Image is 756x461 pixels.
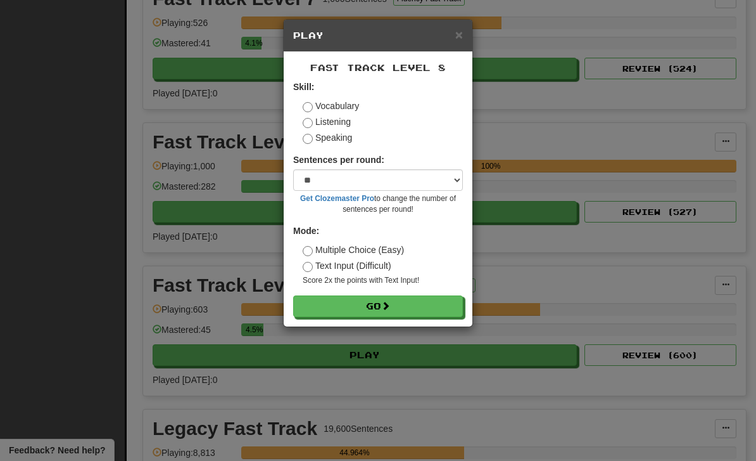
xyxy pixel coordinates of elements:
input: Listening [303,118,313,128]
label: Multiple Choice (Easy) [303,243,404,256]
h5: Play [293,29,463,42]
button: Close [455,28,463,41]
a: Get Clozemaster Pro [300,194,374,203]
input: Text Input (Difficult) [303,262,313,272]
label: Vocabulary [303,100,359,112]
span: Fast Track Level 8 [310,62,446,73]
strong: Skill: [293,82,314,92]
input: Multiple Choice (Easy) [303,246,313,256]
button: Go [293,295,463,317]
input: Vocabulary [303,102,313,112]
label: Sentences per round: [293,153,384,166]
input: Speaking [303,134,313,144]
strong: Mode: [293,226,319,236]
small: to change the number of sentences per round! [293,193,463,215]
small: Score 2x the points with Text Input ! [303,275,463,286]
label: Speaking [303,131,352,144]
label: Text Input (Difficult) [303,259,391,272]
span: × [455,27,463,42]
label: Listening [303,115,351,128]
